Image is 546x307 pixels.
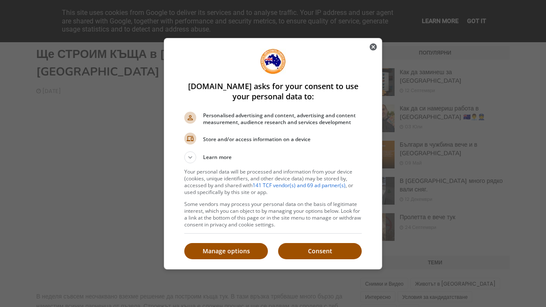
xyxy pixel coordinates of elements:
[164,38,382,269] div: emigratetoaustralia.info asks for your consent to use your personal data to:
[184,247,268,255] p: Manage options
[184,81,362,101] h1: [DOMAIN_NAME] asks for your consent to use your personal data to:
[253,182,346,189] a: 141 TCF vendor(s) and 69 ad partner(s)
[278,243,362,259] button: Consent
[184,151,362,163] button: Learn more
[278,247,362,255] p: Consent
[203,112,362,126] span: Personalised advertising and content, advertising and content measurement, audience research and ...
[184,168,362,196] p: Your personal data will be processed and information from your device (cookies, unique identifier...
[260,49,286,74] img: Welcome to emigratetoaustralia.info
[365,38,382,55] button: Close
[184,201,362,228] p: Some vendors may process your personal data on the basis of legitimate interest, which you can ob...
[203,136,362,143] span: Store and/or access information on a device
[203,153,232,163] span: Learn more
[184,243,268,259] button: Manage options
